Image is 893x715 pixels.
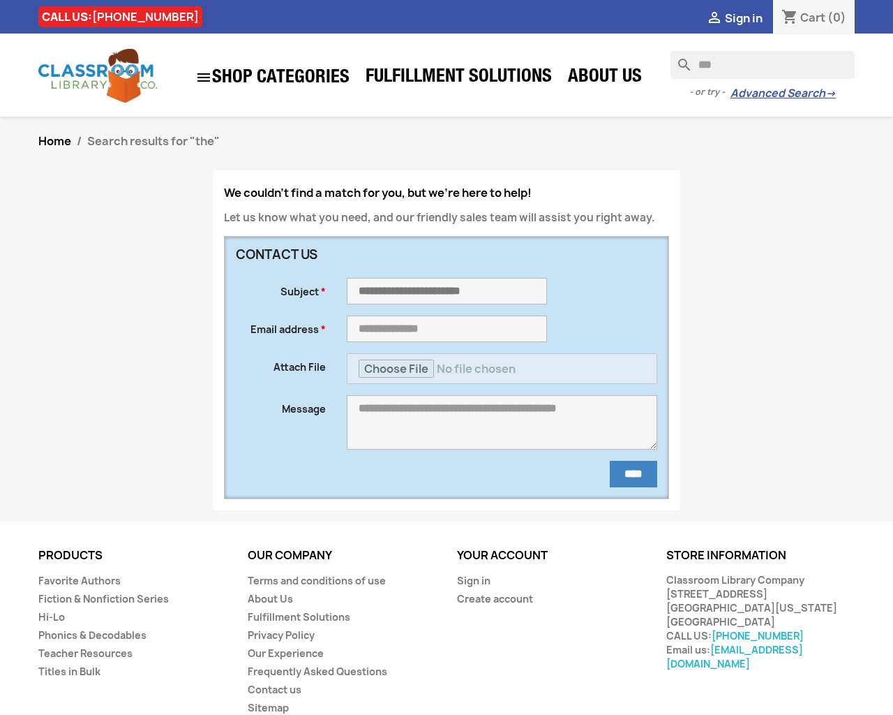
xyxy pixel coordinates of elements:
a:  Sign in [706,10,763,26]
a: Teacher Resources [38,647,133,660]
a: Fiction & Nonfiction Series [38,592,169,605]
a: Sign in [457,574,490,587]
label: Message [225,395,336,416]
a: Frequently Asked Questions [248,665,387,678]
a: Fulfillment Solutions [248,610,350,624]
h3: Contact us [236,248,547,262]
h4: We couldn't find a match for you, but we're here to help! [224,187,669,200]
a: Favorite Authors [38,574,121,587]
i:  [195,69,212,86]
p: Store information [666,550,855,562]
p: Our company [248,550,436,562]
i: shopping_cart [781,10,798,27]
span: Search results for "the" [87,133,220,149]
label: Subject [225,278,336,299]
a: [PHONE_NUMBER] [712,629,804,642]
label: Email address [225,316,336,337]
a: SHOP CATEGORIES [188,62,357,93]
p: Let us know what you need, and our friendly sales team will assist you right away. [224,211,669,225]
span: (0) [827,10,846,25]
p: Products [38,550,227,562]
span: → [825,87,836,101]
a: Fulfillment Solutions [359,64,559,92]
label: Attach File [225,353,336,374]
div: Classroom Library Company [STREET_ADDRESS] [GEOGRAPHIC_DATA][US_STATE] [GEOGRAPHIC_DATA] CALL US:... [666,573,855,671]
img: Classroom Library Company [38,49,157,103]
a: Titles in Bulk [38,665,100,678]
i:  [706,10,723,27]
a: Your account [457,547,548,563]
div: CALL US: [38,6,202,27]
a: [EMAIL_ADDRESS][DOMAIN_NAME] [666,643,803,670]
a: Privacy Policy [248,628,315,642]
span: Sign in [725,10,763,26]
a: Sitemap [248,701,289,714]
a: Our Experience [248,647,324,660]
a: Contact us [248,683,301,696]
a: Advanced Search→ [730,87,836,101]
input: Search [670,51,855,79]
a: [PHONE_NUMBER] [92,9,199,24]
span: Cart [800,10,825,25]
a: Home [38,133,71,149]
a: Create account [457,592,533,605]
a: About Us [248,592,293,605]
i: search [670,51,687,68]
span: - or try - [689,85,730,99]
a: Phonics & Decodables [38,628,147,642]
a: Terms and conditions of use [248,574,386,587]
a: About Us [561,64,649,92]
a: Hi-Lo [38,610,65,624]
